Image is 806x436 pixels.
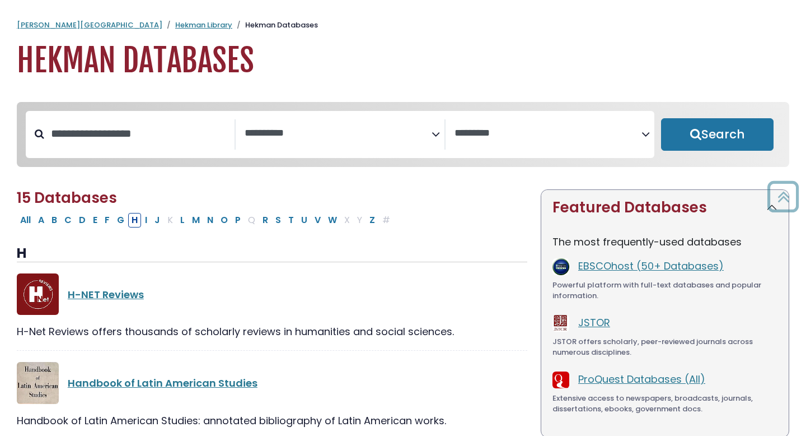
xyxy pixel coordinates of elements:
a: [PERSON_NAME][GEOGRAPHIC_DATA] [17,20,162,30]
div: H-Net Reviews offers thousands of scholarly reviews in humanities and social sciences. [17,324,527,339]
button: Filter Results H [128,213,141,228]
a: Hekman Library [175,20,232,30]
a: EBSCOhost (50+ Databases) [578,259,724,273]
button: Filter Results A [35,213,48,228]
button: Filter Results P [232,213,244,228]
a: JSTOR [578,316,610,330]
button: Filter Results G [114,213,128,228]
button: Filter Results U [298,213,311,228]
div: Extensive access to newspapers, broadcasts, journals, dissertations, ebooks, government docs. [552,393,777,415]
button: Filter Results E [90,213,101,228]
li: Hekman Databases [232,20,318,31]
button: Filter Results F [101,213,113,228]
button: Filter Results C [61,213,75,228]
p: The most frequently-used databases [552,234,777,249]
nav: breadcrumb [17,20,789,31]
h3: H [17,245,527,262]
nav: Search filters [17,102,789,167]
a: H-NET Reviews [68,287,144,302]
button: Filter Results N [204,213,217,228]
input: Search database by title or keyword [44,124,235,143]
button: Filter Results W [325,213,340,228]
button: Filter Results R [259,213,271,228]
button: Filter Results T [285,213,297,228]
button: Filter Results I [142,213,151,228]
button: Filter Results L [177,213,188,228]
button: Filter Results Z [366,213,378,228]
button: Filter Results S [272,213,284,228]
a: ProQuest Databases (All) [578,372,705,386]
div: JSTOR offers scholarly, peer-reviewed journals across numerous disciplines. [552,336,777,358]
button: Filter Results B [48,213,60,228]
button: Filter Results D [76,213,89,228]
textarea: Search [454,128,641,140]
h1: Hekman Databases [17,42,789,80]
div: Alpha-list to filter by first letter of database name [17,212,395,226]
div: Powerful platform with full-text databases and popular information. [552,280,777,302]
button: Filter Results V [311,213,324,228]
span: 15 Databases [17,188,117,208]
button: Submit for Search Results [661,118,774,151]
button: Featured Databases [541,190,789,225]
textarea: Search [245,128,432,140]
a: Handbook of Latin American Studies [68,376,257,390]
button: Filter Results J [151,213,163,228]
div: Handbook of Latin American Studies: annotated bibliography of Latin American works. [17,413,527,428]
button: Filter Results O [217,213,231,228]
button: Filter Results M [189,213,203,228]
a: Back to Top [763,186,803,207]
button: All [17,213,34,228]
